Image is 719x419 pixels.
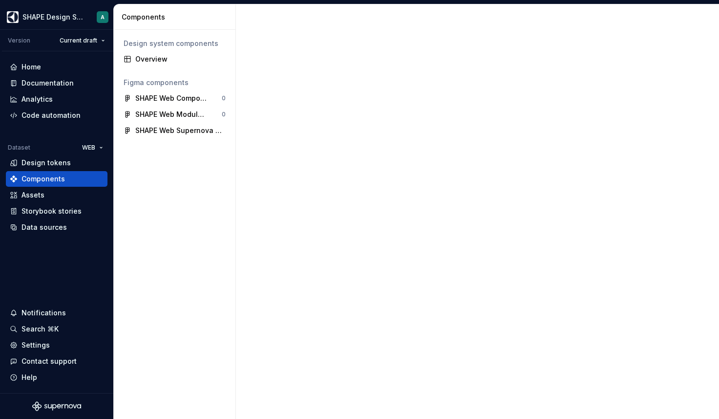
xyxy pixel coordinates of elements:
[21,308,66,318] div: Notifications
[22,12,85,22] div: SHAPE Design System
[6,305,107,321] button: Notifications
[135,54,226,64] div: Overview
[135,110,208,119] div: SHAPE Web Module Components
[6,353,107,369] button: Contact support
[21,94,53,104] div: Analytics
[120,51,230,67] a: Overview
[124,39,226,48] div: Design system components
[55,34,109,47] button: Current draft
[135,93,208,103] div: SHAPE Web Components
[60,37,97,44] span: Current draft
[21,373,37,382] div: Help
[122,12,232,22] div: Components
[8,37,30,44] div: Version
[120,123,230,138] a: SHAPE Web Supernova Sync File
[21,190,44,200] div: Assets
[101,13,105,21] div: A
[21,222,67,232] div: Data sources
[21,62,41,72] div: Home
[6,91,107,107] a: Analytics
[82,144,95,152] span: WEB
[7,11,19,23] img: 1131f18f-9b94-42a4-847a-eabb54481545.png
[6,171,107,187] a: Components
[135,126,226,135] div: SHAPE Web Supernova Sync File
[21,340,50,350] div: Settings
[120,107,230,122] a: SHAPE Web Module Components0
[222,94,226,102] div: 0
[6,337,107,353] a: Settings
[21,324,59,334] div: Search ⌘K
[6,220,107,235] a: Data sources
[6,187,107,203] a: Assets
[6,321,107,337] button: Search ⌘K
[21,206,82,216] div: Storybook stories
[21,78,74,88] div: Documentation
[222,110,226,118] div: 0
[6,59,107,75] a: Home
[6,203,107,219] a: Storybook stories
[120,90,230,106] a: SHAPE Web Components0
[124,78,226,88] div: Figma components
[21,356,77,366] div: Contact support
[21,158,71,168] div: Design tokens
[21,110,81,120] div: Code automation
[6,370,107,385] button: Help
[8,144,30,152] div: Dataset
[2,6,111,27] button: SHAPE Design SystemA
[6,155,107,171] a: Design tokens
[6,108,107,123] a: Code automation
[6,75,107,91] a: Documentation
[32,401,81,411] svg: Supernova Logo
[21,174,65,184] div: Components
[78,141,107,154] button: WEB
